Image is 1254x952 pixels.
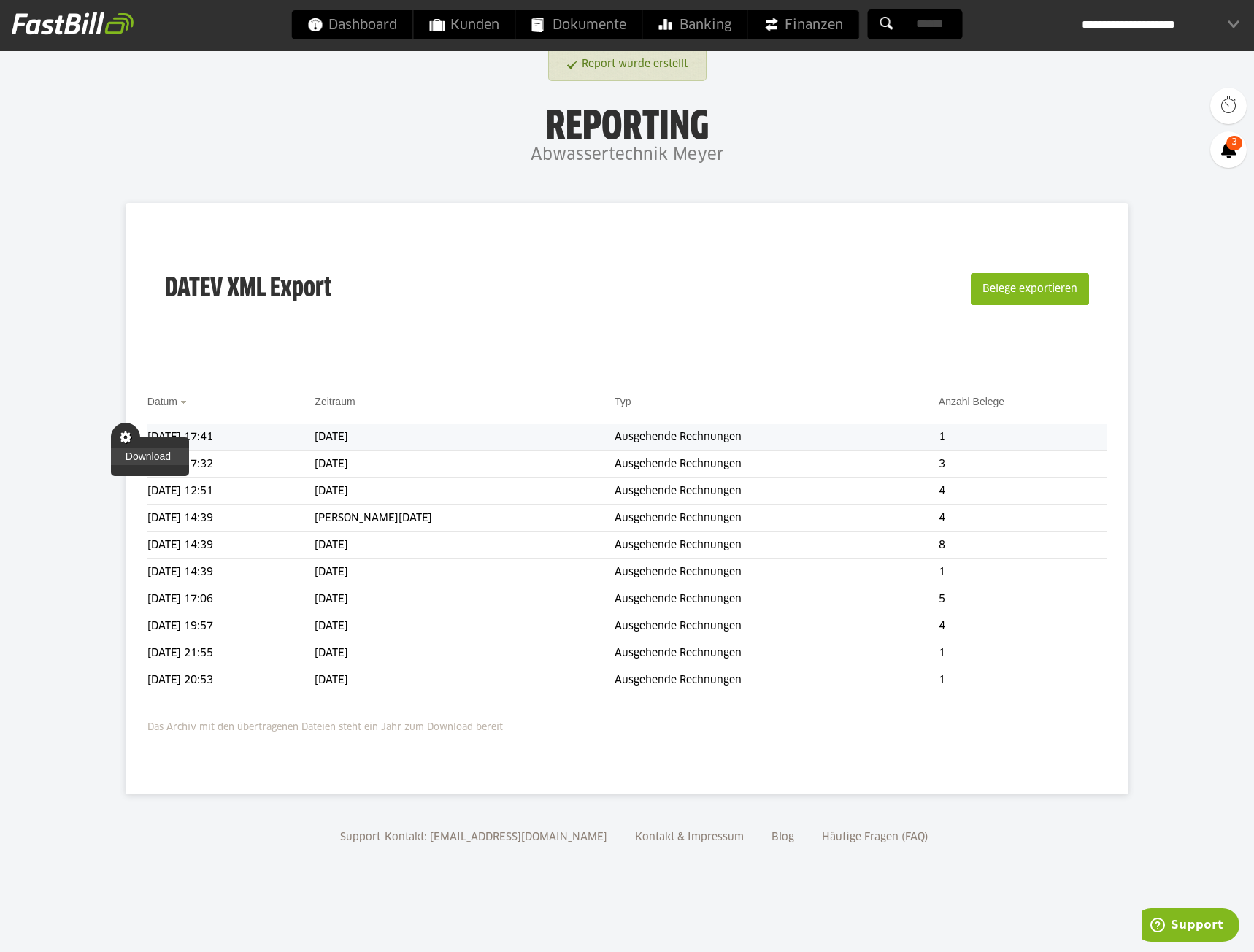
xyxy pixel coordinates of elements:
[630,832,749,842] a: Kontakt & Impressum
[615,451,939,478] td: Ausgehende Rechnungen
[315,505,615,532] td: [PERSON_NAME][DATE]
[335,832,612,842] a: Support-Kontakt: [EMAIL_ADDRESS][DOMAIN_NAME]
[315,667,615,694] td: [DATE]
[1142,908,1239,945] iframe: Öffnet ein Widget, in dem Sie weitere Informationen finden
[643,10,747,39] a: Banking
[939,559,1107,586] td: 1
[147,586,315,613] td: [DATE] 17:06
[615,396,631,407] a: Typ
[147,559,315,586] td: [DATE] 14:39
[147,478,315,505] td: [DATE] 12:51
[147,505,315,532] td: [DATE] 14:39
[615,478,939,505] td: Ausgehende Rechnungen
[615,424,939,451] td: Ausgehende Rechnungen
[939,532,1107,559] td: 8
[939,451,1107,478] td: 3
[315,396,355,407] a: Zeitraum
[817,832,934,842] a: Häufige Fragen (FAQ)
[567,51,688,78] a: Report wurde erstellt
[516,10,642,39] a: Dokumente
[147,613,315,640] td: [DATE] 19:57
[315,478,615,505] td: [DATE]
[315,451,615,478] td: [DATE]
[147,532,315,559] td: [DATE] 14:39
[615,559,939,586] td: Ausgehende Rechnungen
[615,586,939,613] td: Ausgehende Rechnungen
[615,532,939,559] td: Ausgehende Rechnungen
[430,10,499,39] span: Kunden
[111,448,189,465] a: Download
[766,832,799,842] a: Blog
[659,10,731,39] span: Banking
[315,640,615,667] td: [DATE]
[292,10,413,39] a: Dashboard
[939,613,1107,640] td: 4
[748,10,859,39] a: Finanzen
[147,396,177,407] a: Datum
[147,640,315,667] td: [DATE] 21:55
[615,613,939,640] td: Ausgehende Rechnungen
[939,478,1107,505] td: 4
[414,10,515,39] a: Kunden
[939,586,1107,613] td: 5
[315,532,615,559] td: [DATE]
[315,424,615,451] td: [DATE]
[147,424,315,451] td: [DATE] 17:41
[308,10,397,39] span: Dashboard
[315,613,615,640] td: [DATE]
[939,424,1107,451] td: 1
[147,451,315,478] td: [DATE] 17:32
[147,713,1107,736] p: Das Archiv mit den übertragenen Dateien steht ein Jahr zum Download bereit
[615,667,939,694] td: Ausgehende Rechnungen
[1210,131,1247,168] a: 3
[615,505,939,532] td: Ausgehende Rechnungen
[180,401,190,404] img: sort_desc.gif
[165,242,331,336] h3: DATEV XML Export
[147,667,315,694] td: [DATE] 20:53
[971,273,1089,305] button: Belege exportieren
[532,10,626,39] span: Dokumente
[939,640,1107,667] td: 1
[764,10,843,39] span: Finanzen
[939,667,1107,694] td: 1
[615,640,939,667] td: Ausgehende Rechnungen
[1226,136,1242,150] span: 3
[12,12,134,35] img: fastbill_logo_white.png
[939,396,1004,407] a: Anzahl Belege
[146,103,1108,141] h1: Reporting
[315,586,615,613] td: [DATE]
[315,559,615,586] td: [DATE]
[939,505,1107,532] td: 4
